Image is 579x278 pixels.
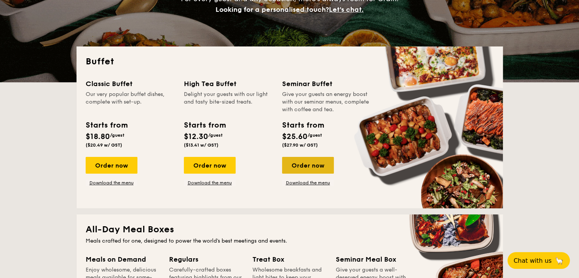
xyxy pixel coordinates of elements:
a: Download the menu [282,180,334,186]
div: Seminar Buffet [282,78,371,89]
a: Download the menu [86,180,137,186]
span: /guest [110,133,124,138]
div: Classic Buffet [86,78,175,89]
span: 🦙 [555,256,564,265]
div: Order now [86,157,137,174]
div: Starts from [86,120,127,131]
span: ($20.49 w/ GST) [86,142,122,148]
span: Let's chat. [329,5,364,14]
div: Give your guests an energy boost with our seminar menus, complete with coffee and tea. [282,91,371,113]
span: /guest [208,133,223,138]
span: Chat with us [514,257,552,264]
span: $25.60 [282,132,308,141]
div: Regulars [169,254,243,265]
div: Treat Box [252,254,327,265]
div: High Tea Buffet [184,78,273,89]
div: Starts from [184,120,225,131]
div: Meals on Demand [86,254,160,265]
div: Delight your guests with our light and tasty bite-sized treats. [184,91,273,113]
span: ($13.41 w/ GST) [184,142,219,148]
button: Chat with us🦙 [507,252,570,269]
div: Seminar Meal Box [336,254,410,265]
h2: Buffet [86,56,494,68]
div: Order now [282,157,334,174]
h2: All-Day Meal Boxes [86,224,494,236]
span: /guest [308,133,322,138]
span: Looking for a personalised touch? [215,5,329,14]
span: ($27.90 w/ GST) [282,142,318,148]
div: Starts from [282,120,324,131]
div: Meals crafted for one, designed to power the world's best meetings and events. [86,237,494,245]
div: Order now [184,157,236,174]
span: $12.30 [184,132,208,141]
div: Our very popular buffet dishes, complete with set-up. [86,91,175,113]
a: Download the menu [184,180,236,186]
span: $18.80 [86,132,110,141]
